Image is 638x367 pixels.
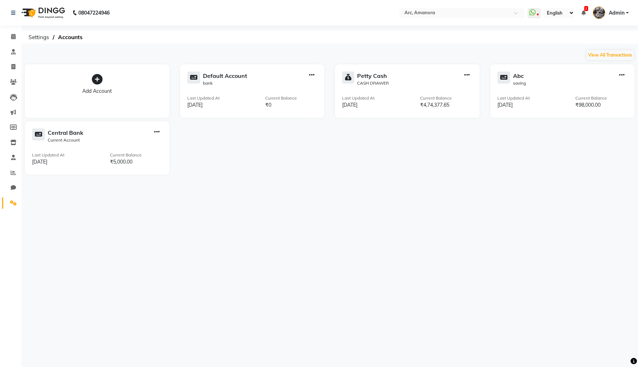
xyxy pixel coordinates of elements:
div: Current Account [48,137,83,143]
div: Petty Cash [357,71,389,80]
div: Current Balance [110,152,162,158]
div: Last Updated At [342,95,375,101]
div: Default Account [203,71,247,80]
div: saving [513,80,526,86]
div: Add Account [32,87,162,95]
div: bank [203,80,247,86]
a: 2 [581,10,586,16]
img: Admin [593,6,605,19]
span: Accounts [54,31,86,44]
span: Settings [25,31,53,44]
div: [DATE] [342,101,375,109]
div: [DATE] [32,158,64,166]
div: CASH DRAWER [357,80,389,86]
div: Current Balance [265,95,317,101]
div: Last Updated At [187,95,220,101]
div: [DATE] [497,101,530,109]
b: 08047224946 [78,3,110,23]
div: Current Balance [575,95,627,101]
div: [DATE] [187,101,220,109]
div: Last Updated At [32,152,64,158]
div: ₹98,000.00 [575,101,627,109]
div: Last Updated At [497,95,530,101]
div: Central Bank [48,128,83,137]
div: ₹0 [265,101,317,109]
div: ₹4,74,377.65 [420,101,472,109]
span: Admin [609,9,624,17]
span: 2 [584,6,588,11]
div: ₹5,000.00 [110,158,162,166]
div: Abc [513,71,526,80]
img: logo [18,3,67,23]
button: View All Transactions [586,50,634,60]
div: Current Balance [420,95,472,101]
